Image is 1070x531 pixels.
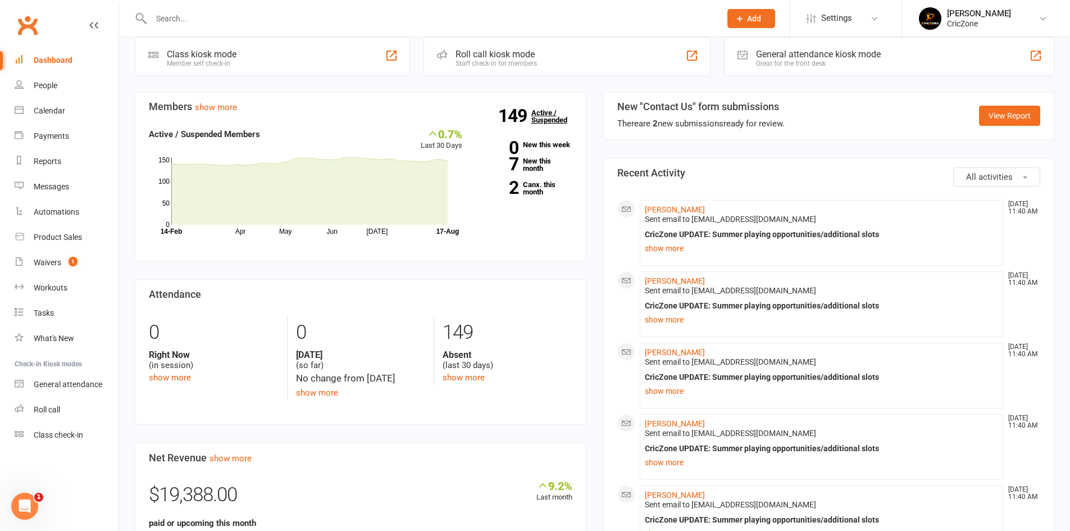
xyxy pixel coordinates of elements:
strong: [DATE] [296,350,425,360]
a: [PERSON_NAME] [645,419,705,428]
div: General attendance [34,380,102,389]
div: (so far) [296,350,425,371]
strong: 2 [653,119,658,129]
span: Sent email to [EMAIL_ADDRESS][DOMAIN_NAME] [645,357,816,366]
div: Messages [34,182,69,191]
div: Class check-in [34,430,83,439]
h3: New "Contact Us" form submissions [617,101,785,112]
strong: paid or upcoming this month [149,518,256,528]
strong: 2 [479,179,518,196]
a: Reports [15,149,119,174]
a: [PERSON_NAME] [645,276,705,285]
div: Roll call kiosk mode [456,49,537,60]
a: Class kiosk mode [15,423,119,448]
div: [PERSON_NAME] [947,8,1011,19]
span: 1 [34,493,43,502]
div: 149 [443,316,572,350]
div: People [34,81,57,90]
div: Roll call [34,405,60,414]
strong: 7 [479,156,518,173]
div: Last 30 Days [421,128,462,152]
a: show more [645,383,999,399]
h3: Recent Activity [617,167,1041,179]
a: show more [443,373,485,383]
div: Class kiosk mode [167,49,236,60]
div: Great for the front desk [756,60,881,67]
div: Product Sales [34,233,82,242]
div: Member self check-in [167,60,236,67]
span: Sent email to [EMAIL_ADDRESS][DOMAIN_NAME] [645,215,816,224]
div: (last 30 days) [443,350,572,371]
div: Waivers [34,258,61,267]
iframe: Intercom live chat [11,493,38,520]
a: View Report [979,106,1040,126]
a: 0New this week [479,141,572,148]
a: show more [645,455,999,470]
img: thumb_image1685860453.png [919,7,941,30]
div: General attendance kiosk mode [756,49,881,60]
span: 1 [69,257,78,266]
a: [PERSON_NAME] [645,348,705,357]
a: Payments [15,124,119,149]
div: $19,388.00 [149,479,572,516]
time: [DATE] 11:40 AM [1003,272,1040,287]
a: What's New [15,326,119,351]
a: 149Active / Suspended [531,101,581,132]
a: show more [210,453,252,464]
div: Workouts [34,283,67,292]
time: [DATE] 11:40 AM [1003,486,1040,501]
a: show more [296,388,338,398]
a: [PERSON_NAME] [645,491,705,500]
a: Calendar [15,98,119,124]
a: General attendance kiosk mode [15,372,119,397]
span: Sent email to [EMAIL_ADDRESS][DOMAIN_NAME] [645,286,816,295]
a: show more [149,373,191,383]
div: 0 [296,316,425,350]
div: 0 [149,316,279,350]
div: Last month [536,479,572,503]
strong: Right Now [149,350,279,360]
a: Clubworx [13,11,42,39]
div: CricZone UPDATE: Summer playing opportunities/additional slots [645,301,999,311]
div: Payments [34,131,69,140]
div: CricZone UPDATE: Summer playing opportunities/additional slots [645,230,999,239]
div: What's New [34,334,74,343]
button: All activities [953,167,1040,187]
div: 0.7% [421,128,462,140]
a: show more [645,240,999,256]
a: Messages [15,174,119,199]
div: CricZone UPDATE: Summer playing opportunities/additional slots [645,373,999,382]
div: Calendar [34,106,65,115]
div: Dashboard [34,56,72,65]
strong: 149 [498,107,531,124]
a: Tasks [15,301,119,326]
span: Sent email to [EMAIL_ADDRESS][DOMAIN_NAME] [645,429,816,438]
div: CricZone UPDATE: Summer playing opportunities/additional slots [645,515,999,525]
a: People [15,73,119,98]
strong: 0 [479,139,518,156]
div: There are new submissions ready for review. [617,117,785,130]
a: Roll call [15,397,119,423]
div: 9.2% [536,479,572,492]
a: Dashboard [15,48,119,73]
time: [DATE] 11:40 AM [1003,415,1040,429]
time: [DATE] 11:40 AM [1003,343,1040,358]
div: CricZone UPDATE: Summer playing opportunities/additional slots [645,444,999,453]
span: Settings [821,6,852,31]
button: Add [727,9,775,28]
strong: Absent [443,350,572,360]
a: Waivers 1 [15,250,119,275]
a: Automations [15,199,119,225]
a: show more [195,102,237,112]
div: No change from [DATE] [296,371,425,386]
div: (in session) [149,350,279,371]
h3: Members [149,101,572,112]
span: Add [747,14,761,23]
a: [PERSON_NAME] [645,205,705,214]
div: Automations [34,207,79,216]
div: Staff check-in for members [456,60,537,67]
a: show more [645,312,999,328]
a: 2Canx. this month [479,181,572,196]
input: Search... [148,11,713,26]
div: Reports [34,157,61,166]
